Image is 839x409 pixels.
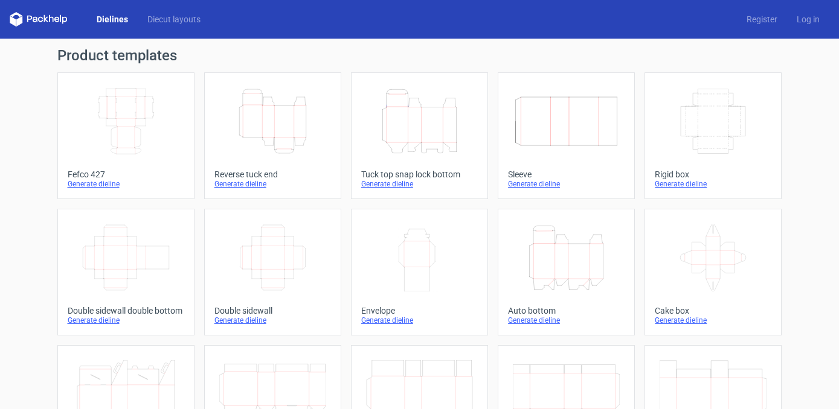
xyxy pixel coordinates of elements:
a: Fefco 427Generate dieline [57,72,194,199]
div: Reverse tuck end [214,170,331,179]
div: Double sidewall [214,306,331,315]
a: Double sidewall double bottomGenerate dieline [57,209,194,335]
a: Cake boxGenerate dieline [645,209,782,335]
div: Generate dieline [361,179,478,189]
div: Generate dieline [655,179,771,189]
div: Generate dieline [214,315,331,325]
div: Envelope [361,306,478,315]
div: Generate dieline [68,179,184,189]
div: Generate dieline [361,315,478,325]
div: Generate dieline [655,315,771,325]
a: Diecut layouts [138,13,210,25]
div: Generate dieline [508,179,625,189]
h1: Product templates [57,48,782,63]
div: Double sidewall double bottom [68,306,184,315]
div: Generate dieline [508,315,625,325]
div: Generate dieline [68,315,184,325]
a: EnvelopeGenerate dieline [351,209,488,335]
div: Rigid box [655,170,771,179]
div: Sleeve [508,170,625,179]
a: Dielines [87,13,138,25]
a: Rigid boxGenerate dieline [645,72,782,199]
a: SleeveGenerate dieline [498,72,635,199]
div: Auto bottom [508,306,625,315]
div: Cake box [655,306,771,315]
div: Tuck top snap lock bottom [361,170,478,179]
a: Log in [787,13,829,25]
a: Auto bottomGenerate dieline [498,209,635,335]
a: Register [737,13,787,25]
a: Tuck top snap lock bottomGenerate dieline [351,72,488,199]
a: Double sidewallGenerate dieline [204,209,341,335]
a: Reverse tuck endGenerate dieline [204,72,341,199]
div: Generate dieline [214,179,331,189]
div: Fefco 427 [68,170,184,179]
